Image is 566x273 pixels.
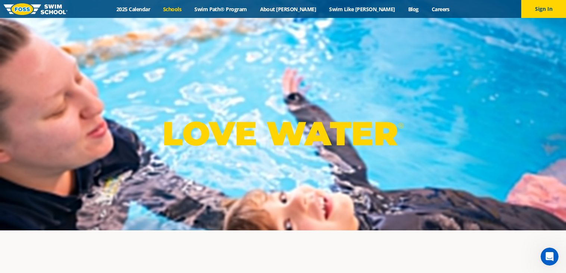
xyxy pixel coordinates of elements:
[4,3,68,15] img: FOSS Swim School Logo
[541,248,559,266] iframe: Intercom live chat
[425,6,456,13] a: Careers
[110,6,157,13] a: 2025 Calendar
[253,6,323,13] a: About [PERSON_NAME]
[398,121,404,130] sup: ®
[401,6,425,13] a: Blog
[162,114,404,153] p: LOVE WATER
[323,6,402,13] a: Swim Like [PERSON_NAME]
[157,6,188,13] a: Schools
[188,6,253,13] a: Swim Path® Program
